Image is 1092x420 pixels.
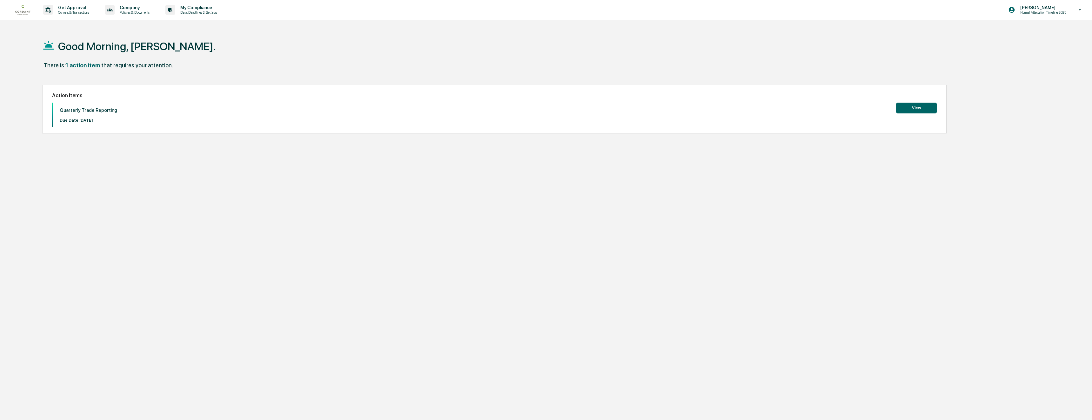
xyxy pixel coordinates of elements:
[53,5,92,10] p: Get Approval
[43,62,64,69] div: There is
[1015,10,1069,15] p: Normal Attestation Timeline 2025
[65,62,100,69] div: 1 action item
[60,118,117,123] p: Due Date: [DATE]
[58,40,216,53] h1: Good Morning, [PERSON_NAME].
[896,103,937,113] button: View
[53,10,92,15] p: Content & Transactions
[15,5,30,15] img: logo
[52,92,936,98] h2: Action Items
[101,62,173,69] div: that requires your attention.
[60,107,117,113] p: Quarterly Trade Reporting
[175,10,220,15] p: Data, Deadlines & Settings
[115,5,153,10] p: Company
[175,5,220,10] p: My Compliance
[115,10,153,15] p: Policies & Documents
[1015,5,1069,10] p: [PERSON_NAME]
[896,105,937,111] a: View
